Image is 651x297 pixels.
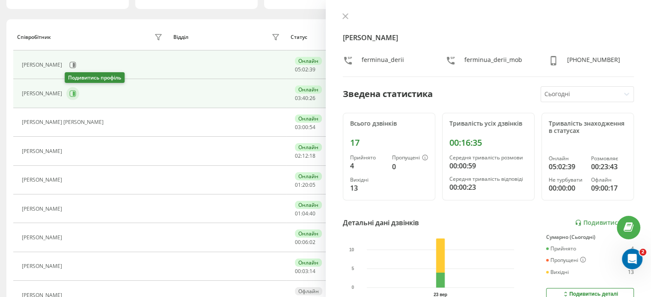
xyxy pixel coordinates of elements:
[464,56,522,68] div: ferminua_derii_mob
[309,66,315,73] span: 39
[295,210,301,217] span: 01
[628,269,634,275] div: 13
[434,292,447,297] text: 23 вер
[295,268,315,274] div: : :
[546,257,586,264] div: Пропущені
[295,94,301,102] span: 03
[546,246,576,252] div: Прийнято
[295,268,301,275] span: 00
[295,238,301,246] span: 00
[350,177,385,183] div: Вихідні
[295,181,301,188] span: 01
[567,56,620,68] div: [PHONE_NUMBER]
[309,124,315,131] span: 54
[295,95,315,101] div: : :
[302,66,308,73] span: 02
[295,182,315,188] div: : :
[343,88,433,100] div: Зведена статистика
[631,246,634,252] div: 4
[343,218,419,228] div: Детальні дані дзвінків
[302,152,308,159] span: 12
[295,66,301,73] span: 05
[309,268,315,275] span: 14
[351,266,354,271] text: 5
[350,183,385,193] div: 13
[295,153,315,159] div: : :
[302,181,308,188] span: 20
[591,177,627,183] div: Офлайн
[295,57,322,65] div: Онлайн
[309,152,315,159] span: 18
[591,162,627,172] div: 00:23:43
[351,285,354,290] text: 0
[449,138,527,148] div: 00:16:35
[549,183,584,193] div: 00:00:00
[546,269,569,275] div: Вихідні
[622,249,642,269] iframe: Intercom live chat
[309,210,315,217] span: 40
[549,156,584,162] div: Онлайн
[173,34,188,40] div: Відділ
[295,67,315,73] div: : :
[17,34,51,40] div: Співробітник
[22,119,106,125] div: [PERSON_NAME] [PERSON_NAME]
[362,56,404,68] div: ferminua_derii
[295,152,301,159] span: 02
[302,238,308,246] span: 06
[449,120,527,127] div: Тривалість усіх дзвінків
[295,239,315,245] div: : :
[65,72,125,83] div: Подивитись профіль
[295,115,322,123] div: Онлайн
[302,210,308,217] span: 04
[295,229,322,238] div: Онлайн
[295,287,322,295] div: Офлайн
[343,32,634,43] h4: [PERSON_NAME]
[302,268,308,275] span: 03
[639,249,646,256] span: 2
[349,247,354,252] text: 10
[350,155,385,161] div: Прийнято
[295,201,322,209] div: Онлайн
[546,234,634,240] div: Сумарно (Сьогодні)
[295,211,315,217] div: : :
[295,124,301,131] span: 03
[302,124,308,131] span: 00
[22,91,64,97] div: [PERSON_NAME]
[350,161,385,171] div: 4
[392,155,428,162] div: Пропущені
[449,161,527,171] div: 00:00:59
[392,162,428,172] div: 0
[22,235,64,241] div: [PERSON_NAME]
[449,155,527,161] div: Середня тривалість розмови
[22,263,64,269] div: [PERSON_NAME]
[350,138,428,148] div: 17
[350,120,428,127] div: Всього дзвінків
[591,183,627,193] div: 09:00:17
[22,177,64,183] div: [PERSON_NAME]
[591,156,627,162] div: Розмовляє
[549,162,584,172] div: 05:02:39
[449,182,527,192] div: 00:00:23
[291,34,307,40] div: Статус
[449,176,527,182] div: Середня тривалість відповіді
[309,181,315,188] span: 05
[295,172,322,180] div: Онлайн
[309,94,315,102] span: 26
[549,120,627,135] div: Тривалість знаходження в статусах
[295,124,315,130] div: : :
[22,148,64,154] div: [PERSON_NAME]
[549,177,584,183] div: Не турбувати
[302,94,308,102] span: 40
[295,85,322,94] div: Онлайн
[22,62,64,68] div: [PERSON_NAME]
[309,238,315,246] span: 02
[295,259,322,267] div: Онлайн
[22,206,64,212] div: [PERSON_NAME]
[575,219,634,226] a: Подивитись звіт
[295,143,322,151] div: Онлайн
